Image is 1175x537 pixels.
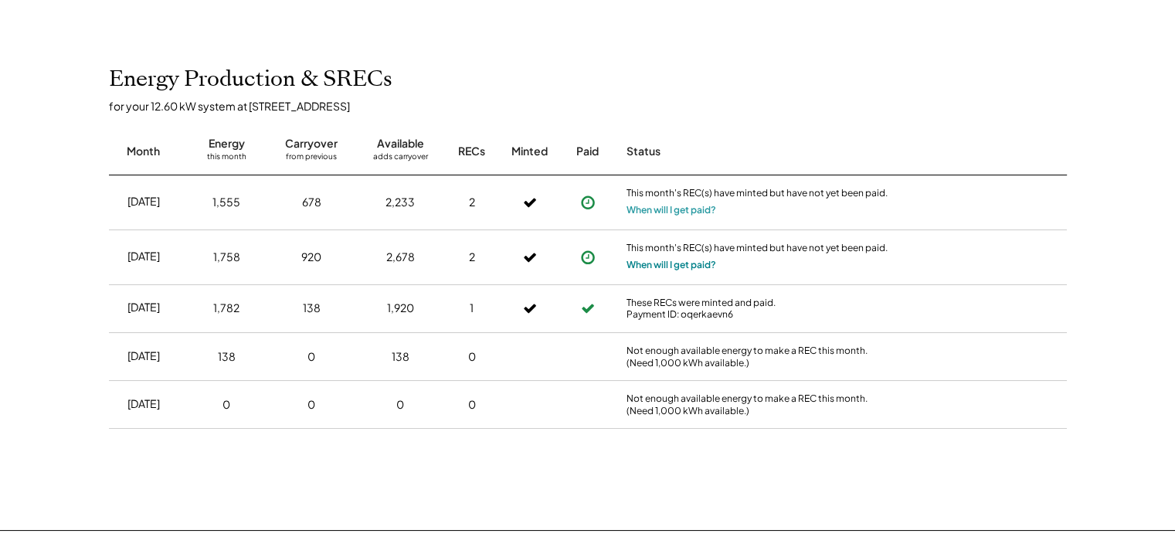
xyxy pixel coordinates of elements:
div: 0 [468,349,476,365]
div: RECs [458,144,485,159]
div: This month's REC(s) have minted but have not yet been paid. [627,187,889,202]
div: 2,678 [386,250,415,265]
div: Month [127,144,160,159]
div: from previous [286,151,337,167]
div: [DATE] [127,194,160,209]
div: 138 [392,349,409,365]
div: 678 [302,195,321,210]
div: Available [377,136,424,151]
div: 1 [470,301,474,316]
div: 0 [307,397,315,413]
div: [DATE] [127,348,160,364]
div: [DATE] [127,249,160,264]
button: When will I get paid? [627,202,716,218]
div: Not enough available energy to make a REC this month. (Need 1,000 kWh available.) [627,393,889,416]
div: 1,758 [213,250,240,265]
div: 0 [396,397,404,413]
div: 2 [469,195,475,210]
div: 138 [303,301,321,316]
div: 1,782 [213,301,239,316]
div: Energy [209,136,245,151]
div: 2 [469,250,475,265]
div: 0 [307,349,315,365]
button: Payment approved, but not yet initiated. [576,191,599,214]
div: 0 [222,397,230,413]
div: Carryover [285,136,338,151]
button: When will I get paid? [627,257,716,273]
div: Paid [576,144,599,159]
div: These RECs were minted and paid. Payment ID: oqerkaevn6 [627,297,889,321]
div: 138 [218,349,236,365]
div: adds carryover [373,151,428,167]
button: Payment approved, but not yet initiated. [576,246,599,269]
div: [DATE] [127,300,160,315]
div: 1,555 [212,195,240,210]
div: 2,233 [385,195,415,210]
div: for your 12.60 kW system at [STREET_ADDRESS] [109,99,1082,113]
div: 920 [301,250,321,265]
h2: Energy Production & SRECs [109,66,392,93]
div: Not enough available energy to make a REC this month. (Need 1,000 kWh available.) [627,345,889,369]
div: This month's REC(s) have minted but have not yet been paid. [627,242,889,257]
div: 0 [468,397,476,413]
div: 1,920 [387,301,414,316]
div: [DATE] [127,396,160,412]
div: Minted [511,144,548,159]
div: this month [207,151,246,167]
div: Status [627,144,889,159]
